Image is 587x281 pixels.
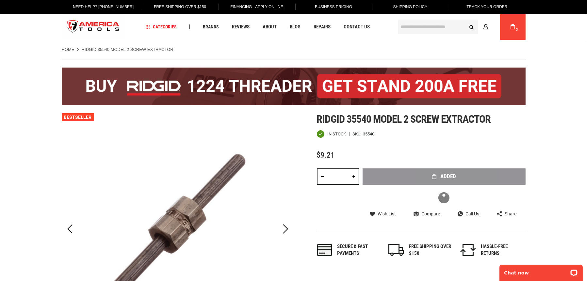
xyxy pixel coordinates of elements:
div: FREE SHIPPING OVER $150 [409,243,451,257]
span: Ridgid 35540 model 2 screw extractor [317,113,491,125]
span: Call Us [465,211,479,216]
div: Secure & fast payments [337,243,380,257]
button: Search [465,21,478,33]
img: America Tools [62,15,125,39]
img: BOGO: Buy the RIDGID® 1224 Threader (26092), get the 92467 200A Stand FREE! [62,68,526,105]
span: Blog [290,24,301,29]
span: Compare [421,211,440,216]
div: HASSLE-FREE RETURNS [481,243,523,257]
span: $9.21 [317,150,335,160]
a: store logo [62,15,125,39]
a: Compare [414,211,440,217]
img: returns [460,244,476,256]
img: payments [317,244,333,256]
span: Wish List [378,211,396,216]
span: Reviews [232,24,250,29]
span: Repairs [314,24,331,29]
a: About [260,23,280,31]
a: Reviews [229,23,253,31]
span: In stock [328,132,346,136]
a: Blog [287,23,303,31]
a: Call Us [458,211,479,217]
a: Home [62,47,74,53]
strong: SKU [353,132,363,136]
strong: RIDGID 35540 MODEL 2 SCREW EXTRACTOR [82,47,173,52]
a: Contact Us [341,23,373,31]
span: Categories [145,24,177,29]
span: 3 [516,28,518,31]
a: 3 [507,14,519,40]
a: Categories [142,23,180,31]
a: Brands [200,23,222,31]
span: Contact Us [344,24,370,29]
span: About [263,24,277,29]
a: Repairs [311,23,334,31]
div: 35540 [363,132,375,136]
iframe: LiveChat chat widget [495,260,587,281]
span: Brands [203,24,219,29]
a: Wish List [370,211,396,217]
div: Availability [317,130,346,138]
span: Share [505,211,516,216]
span: Shipping Policy [393,5,428,9]
img: shipping [388,244,404,256]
